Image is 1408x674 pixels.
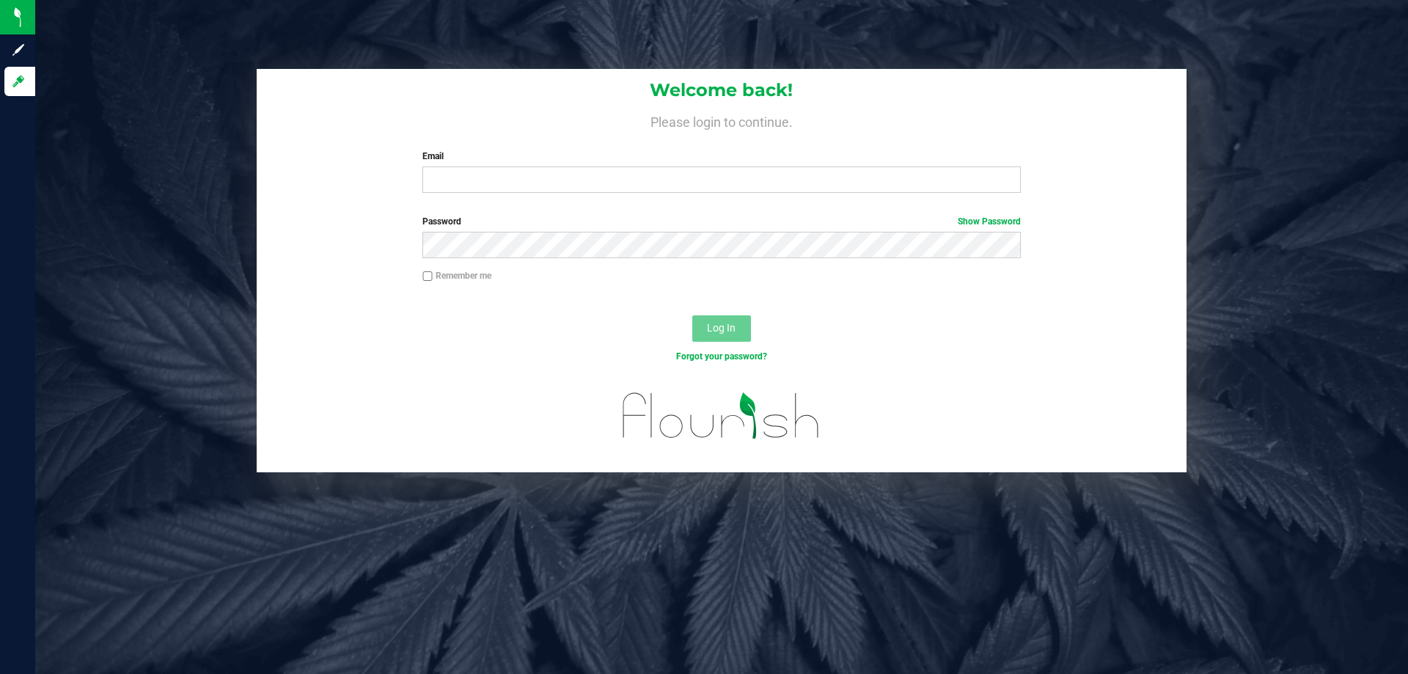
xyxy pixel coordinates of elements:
[958,216,1021,227] a: Show Password
[257,111,1187,129] h4: Please login to continue.
[676,351,767,362] a: Forgot your password?
[422,150,1020,163] label: Email
[707,322,736,334] span: Log In
[422,269,491,282] label: Remember me
[605,378,837,453] img: flourish_logo.svg
[257,81,1187,100] h1: Welcome back!
[422,216,461,227] span: Password
[422,271,433,282] input: Remember me
[11,43,26,57] inline-svg: Sign up
[692,315,751,342] button: Log In
[11,74,26,89] inline-svg: Log in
